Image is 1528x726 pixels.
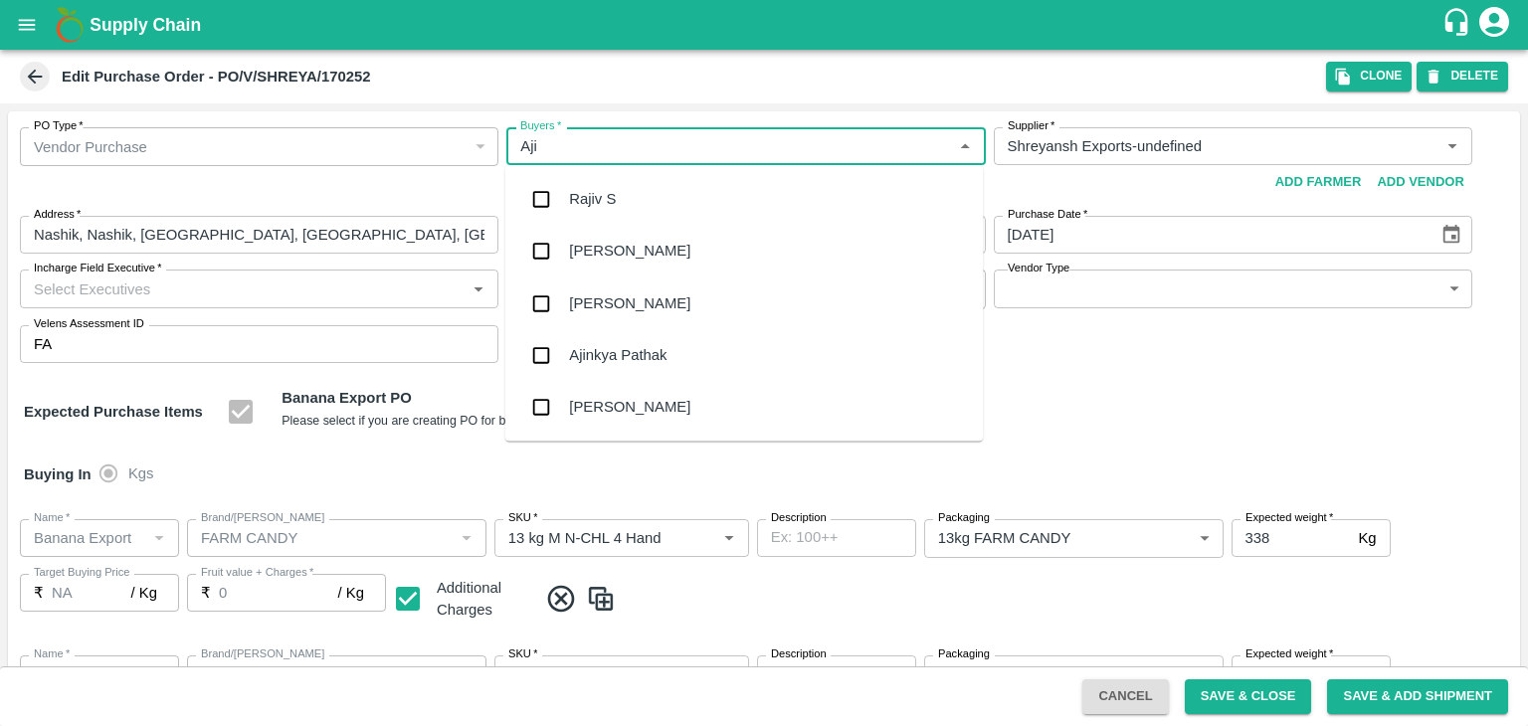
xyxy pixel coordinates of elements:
[1245,510,1333,526] label: Expected weight
[34,261,161,276] label: Incharge Field Executive
[128,462,154,484] span: Kgs
[52,574,131,612] input: 0.0
[34,118,84,134] label: PO Type
[50,5,90,45] img: logo
[34,646,70,662] label: Name
[131,582,157,604] p: / Kg
[90,15,201,35] b: Supply Chain
[938,646,990,662] label: Packaging
[16,454,99,495] h6: Buying In
[1439,133,1465,159] button: Open
[500,661,684,687] input: SKU
[1082,679,1168,714] button: Cancel
[1369,165,1471,200] button: Add Vendor
[586,583,616,616] img: CloneIcon
[1326,62,1412,91] button: Clone
[1008,207,1087,223] label: Purchase Date
[34,510,70,526] label: Name
[569,292,690,314] div: [PERSON_NAME]
[201,582,211,604] p: ₹
[500,525,684,551] input: SKU
[569,241,690,263] div: [PERSON_NAME]
[26,275,460,301] input: Select Executives
[520,118,561,134] label: Buyers
[1232,519,1351,557] input: 0.0
[338,582,364,604] p: / Kg
[282,414,577,428] small: Please select if you are creating PO for banana export
[569,344,667,366] div: Ajinkya Pathak
[34,316,144,332] label: Velens Assessment ID
[938,664,1071,686] p: 13kg FARM CANDY
[201,510,324,526] label: Brand/[PERSON_NAME]
[952,133,978,159] button: Close
[569,397,690,419] div: [PERSON_NAME]
[219,574,338,612] input: 0.0
[34,333,52,355] p: FA
[1327,679,1508,714] button: Save & Add Shipment
[512,133,946,159] input: Select Buyers
[508,510,537,526] label: SKU
[26,661,140,687] input: Name
[771,510,827,526] label: Description
[1432,216,1470,254] button: Choose date, selected date is Aug 19, 2025
[994,216,1425,254] input: Select Date
[34,565,130,581] label: Target Buying Price
[1358,663,1376,685] p: Kg
[508,646,537,662] label: SKU
[938,510,990,526] label: Packaging
[1358,527,1376,549] p: Kg
[1441,7,1476,43] div: customer-support
[193,525,448,551] input: Create Brand/Marka
[62,69,370,85] b: Edit Purchase Order - PO/V/SHREYA/170252
[90,11,1441,39] a: Supply Chain
[34,136,147,158] p: Vendor Purchase
[20,216,498,254] input: Address
[1008,261,1069,276] label: Vendor Type
[771,646,827,662] label: Description
[1476,4,1512,46] div: account of current user
[1245,646,1333,662] label: Expected weight
[201,646,324,662] label: Brand/[PERSON_NAME]
[1008,118,1054,134] label: Supplier
[466,275,491,301] button: Open
[569,188,616,210] div: Rajiv S
[24,404,203,420] strong: Expected Purchase Items
[201,565,313,581] label: Fruit value + Charges
[1000,133,1408,159] input: Select Supplier
[1417,62,1508,91] button: DELETE
[1185,679,1312,714] button: Save & Close
[4,2,50,48] button: open drawer
[26,525,140,551] input: Name
[394,574,533,625] div: Additional Charges
[1232,655,1351,693] input: 0.0
[1267,165,1370,200] button: Add Farmer
[193,661,448,687] input: Create Brand/Marka
[34,582,44,604] p: ₹
[938,527,1071,549] p: 13kg FARM CANDY
[437,577,533,622] div: Additional Charges
[716,525,742,551] button: Open
[716,661,742,687] button: Open
[34,207,81,223] label: Address
[282,390,411,406] b: Banana Export PO
[99,454,170,493] div: buying_in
